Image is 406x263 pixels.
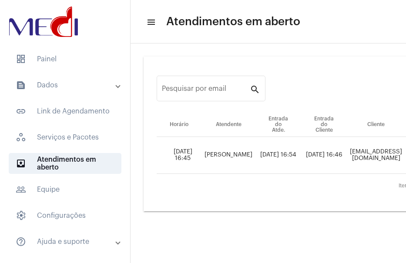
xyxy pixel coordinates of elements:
mat-panel-title: Ajuda e suporte [16,236,116,247]
span: sidenav icon [16,210,26,221]
th: Cliente [347,113,405,137]
th: Horário [157,113,201,137]
mat-icon: sidenav icon [146,17,155,27]
td: [EMAIL_ADDRESS][DOMAIN_NAME] [347,137,405,174]
span: sidenav icon [16,54,26,64]
mat-expansion-panel-header: sidenav iconAjuda e suporte [5,231,130,252]
th: Entrada do Atde. [255,113,301,137]
img: d3a1b5fa-500b-b90f-5a1c-719c20e9830b.png [7,4,80,39]
span: sidenav icon [16,132,26,143]
span: Serviços e Pacotes [9,127,121,148]
mat-icon: sidenav icon [16,236,26,247]
mat-panel-title: Dados [16,80,116,90]
input: Pesquisar por email [162,87,250,94]
td: [DATE] 16:54 [255,137,301,174]
td: [DATE] 16:45 [157,137,201,174]
mat-icon: search [250,84,260,94]
span: Configurações [9,205,121,226]
span: Equipe [9,179,121,200]
span: Atendimentos em aberto [166,15,300,29]
mat-expansion-panel-header: sidenav iconDados [5,75,130,96]
td: [PERSON_NAME] [201,137,255,174]
span: Painel [9,49,121,70]
th: Atendente [201,113,255,137]
mat-icon: sidenav icon [16,80,26,90]
mat-icon: sidenav icon [16,106,26,117]
span: Atendimentos em aberto [9,153,121,174]
mat-icon: sidenav icon [16,184,26,195]
mat-icon: sidenav icon [16,158,26,169]
td: [DATE] 16:46 [301,137,347,174]
span: Link de Agendamento [9,101,121,122]
th: Entrada do Cliente [301,113,347,137]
